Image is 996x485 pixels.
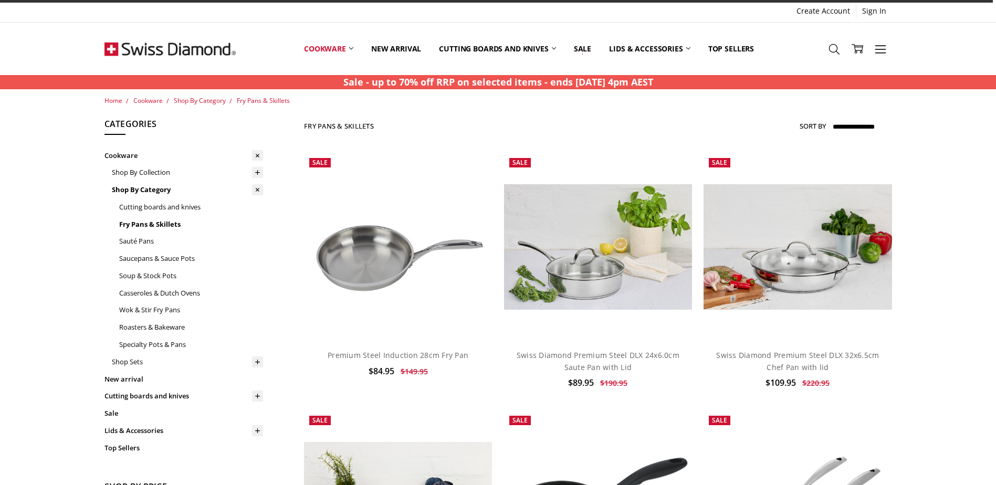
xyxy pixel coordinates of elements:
span: $89.95 [568,377,594,388]
a: Fry Pans & Skillets [119,216,263,233]
a: Cookware [133,96,163,105]
span: Sale [512,158,528,167]
span: Sale [512,416,528,425]
a: New arrival [104,371,263,388]
a: Cutting boards and knives [430,25,565,72]
a: Top Sellers [699,25,763,72]
h1: Fry Pans & Skillets [304,122,374,130]
a: Top Sellers [104,439,263,457]
a: Home [104,96,122,105]
span: $190.95 [600,378,627,388]
span: $149.95 [401,366,428,376]
a: Cutting boards and knives [104,387,263,405]
span: $109.95 [766,377,796,388]
img: Free Shipping On Every Order [104,23,236,75]
a: Cookware [295,25,362,72]
a: Sign In [856,4,892,18]
a: Shop By Category [174,96,226,105]
a: Saucepans & Sauce Pots [119,250,263,267]
a: Swiss Diamond Premium Steel DLX 32x6.5cm Chef Pan with lid [704,153,892,341]
h5: Categories [104,118,263,135]
span: Sale [312,416,328,425]
a: Specialty Pots & Pans [119,336,263,353]
a: Soup & Stock Pots [119,267,263,284]
a: Swiss Diamond Premium Steel DLX 32x6.5cm Chef Pan with lid [716,350,879,372]
a: Premium Steel Induction 28cm Fry Pan [304,153,492,341]
a: Lids & Accessories [104,422,263,439]
a: Premium Steel Induction 28cm Fry Pan [328,350,468,360]
a: Swiss Diamond Premium Steel DLX 24x6.0cm Saute Pan with Lid [504,153,692,341]
img: Swiss Diamond Premium Steel DLX 24x6.0cm Saute Pan with Lid [504,184,692,310]
a: Shop By Category [112,181,263,198]
span: $220.95 [802,378,830,388]
a: Create Account [791,4,856,18]
span: $84.95 [369,365,394,377]
a: Swiss Diamond Premium Steel DLX 24x6.0cm Saute Pan with Lid [517,350,679,372]
strong: Sale - up to 70% off RRP on selected items - ends [DATE] 4pm AEST [343,76,653,88]
a: Sale [565,25,600,72]
span: Sale [312,158,328,167]
a: Casseroles & Dutch Ovens [119,284,263,302]
img: Swiss Diamond Premium Steel DLX 32x6.5cm Chef Pan with lid [704,184,892,310]
img: Premium Steel Induction 28cm Fry Pan [304,184,492,310]
label: Sort By [800,118,826,134]
a: Sauté Pans [119,233,263,250]
a: Wok & Stir Fry Pans [119,301,263,319]
span: Sale [712,416,727,425]
a: Lids & Accessories [600,25,699,72]
a: Cookware [104,147,263,164]
a: Fry Pans & Skillets [237,96,290,105]
a: Sale [104,405,263,422]
a: Shop Sets [112,353,263,371]
a: Cutting boards and knives [119,198,263,216]
a: Shop By Collection [112,164,263,181]
a: New arrival [362,25,430,72]
a: Roasters & Bakeware [119,319,263,336]
span: Sale [712,158,727,167]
